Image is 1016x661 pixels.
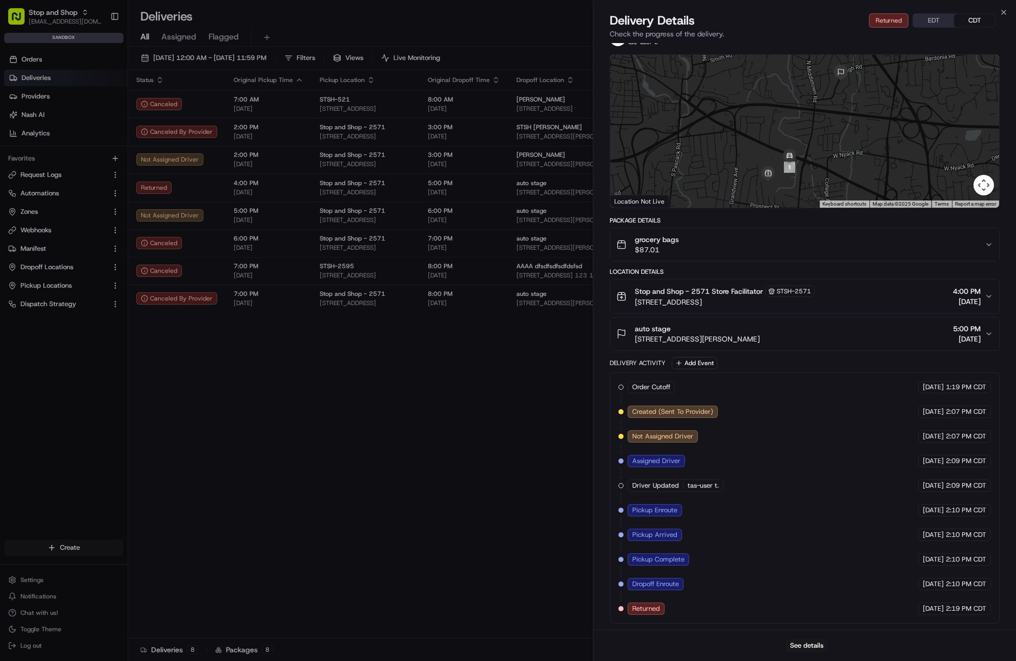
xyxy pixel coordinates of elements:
span: [DATE] [923,407,944,416]
span: Not Assigned Driver [632,432,693,441]
span: Map data ©2025 Google [873,201,928,207]
span: Order Cutoff [632,383,670,392]
span: [DATE] [923,604,944,613]
span: 2:19 PM CDT [946,604,986,613]
span: 1:19 PM CDT [946,383,986,392]
a: Powered byPylon [72,173,124,182]
a: Report a map error [955,201,996,207]
span: Knowledge Base [20,149,78,159]
span: 2:10 PM CDT [946,555,986,564]
span: 4:00 PM [953,286,981,296]
a: 💻API Documentation [82,145,169,163]
button: grocery bags$87.01 [610,228,999,261]
div: Location Details [610,268,1000,276]
button: Map camera controls [973,175,994,195]
span: Driver Updated [632,481,679,490]
span: [DATE] [923,432,944,441]
span: Assigned Driver [632,456,680,466]
span: STSH-2571 [777,287,811,295]
button: EDT [913,14,954,27]
span: [DATE] [923,456,944,466]
span: [DATE] [923,555,944,564]
span: 2:07 PM CDT [946,407,986,416]
button: Keyboard shortcuts [822,201,866,208]
span: [DATE] [923,481,944,490]
span: [STREET_ADDRESS][PERSON_NAME] [635,334,760,344]
span: Pickup Enroute [632,506,677,515]
span: $87.01 [635,245,679,255]
span: [STREET_ADDRESS] [635,297,815,307]
img: Google [613,194,647,208]
div: Location Not Live [610,195,669,208]
span: Dropoff Enroute [632,579,679,589]
img: 1736555255976-a54dd68f-1ca7-489b-9aae-adbdc363a1c4 [10,98,29,116]
span: grocery bags [635,234,679,245]
a: 📗Knowledge Base [6,145,82,163]
div: Start new chat [35,98,168,108]
div: 💻 [87,150,95,158]
span: Pylon [102,174,124,182]
p: Welcome 👋 [10,41,186,57]
p: Check the progress of the delivery. [610,29,1000,39]
span: Delivery Details [610,12,695,29]
button: Start new chat [174,101,186,113]
span: 2:09 PM CDT [946,456,986,466]
span: 2:10 PM CDT [946,530,986,539]
span: Stop and Shop - 2571 Store Facilitator [635,286,763,296]
span: [DATE] [923,383,944,392]
span: API Documentation [97,149,164,159]
button: auto stage[STREET_ADDRESS][PERSON_NAME]5:00 PM[DATE] [610,317,999,350]
button: See details [785,638,828,653]
span: 2:07 PM CDT [946,432,986,441]
div: Delivery Activity [610,359,666,367]
a: Terms [935,201,949,207]
div: 1 [784,162,795,173]
span: 2:10 PM CDT [946,579,986,589]
span: Pickup Arrived [632,530,677,539]
span: [DATE] [953,334,981,344]
span: tas-user t. [688,481,719,490]
span: [DATE] [953,296,981,307]
span: 2:09 PM CDT [946,481,986,490]
span: [DATE] [923,579,944,589]
span: 5:00 PM [953,324,981,334]
input: Clear [27,66,169,77]
img: Nash [10,10,31,31]
span: auto stage [635,324,671,334]
button: CDT [954,14,995,27]
a: Open this area in Google Maps (opens a new window) [613,194,647,208]
button: Add Event [672,357,717,369]
span: [DATE] [923,506,944,515]
button: Stop and Shop - 2571 Store FacilitatorSTSH-2571[STREET_ADDRESS]4:00 PM[DATE] [610,279,999,313]
div: Package Details [610,216,1000,225]
span: 2:10 PM CDT [946,506,986,515]
div: We're available if you need us! [35,108,130,116]
span: Returned [632,604,660,613]
span: [DATE] [923,530,944,539]
span: Pickup Complete [632,555,685,564]
div: 📗 [10,150,18,158]
span: Created (Sent To Provider) [632,407,713,416]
